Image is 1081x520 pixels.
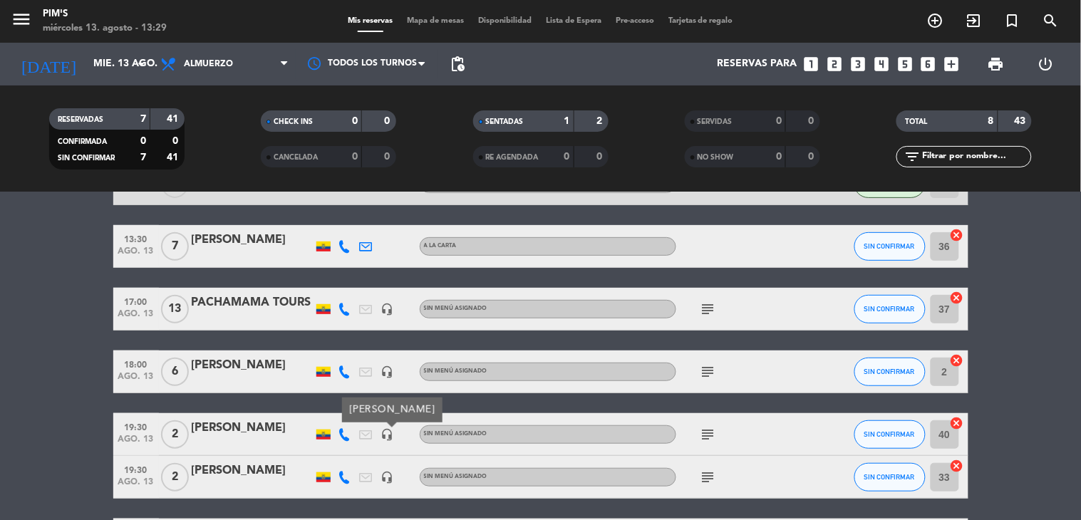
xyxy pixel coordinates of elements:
span: TOTAL [905,118,927,125]
i: cancel [950,291,964,305]
span: 19:30 [118,461,154,477]
span: Mapa de mesas [400,17,471,25]
strong: 0 [385,152,393,162]
i: search [1043,12,1060,29]
span: A la Carta [424,243,457,249]
span: SIN CONFIRMAR [864,368,915,375]
span: SIN CONFIRMAR [864,305,915,313]
input: Filtrar por nombre... [921,149,1031,165]
span: CONFIRMADA [58,138,107,145]
span: SIN CONFIRMAR [864,430,915,438]
span: ago. 13 [118,246,154,263]
i: headset_mic [381,428,394,441]
strong: 1 [564,116,570,126]
i: headset_mic [381,365,394,378]
span: Lista de Espera [539,17,609,25]
i: looks_two [825,55,844,73]
span: RE AGENDADA [486,154,539,161]
i: looks_one [802,55,820,73]
strong: 0 [352,152,358,162]
i: power_settings_new [1037,56,1054,73]
button: SIN CONFIRMAR [854,295,926,323]
i: looks_6 [919,55,938,73]
strong: 0 [385,116,393,126]
div: LOG OUT [1021,43,1070,85]
span: ago. 13 [118,435,154,451]
i: [DATE] [11,48,86,80]
i: filter_list [904,148,921,165]
span: SERVIDAS [698,118,733,125]
span: NO SHOW [698,154,734,161]
span: Disponibilidad [471,17,539,25]
span: ago. 13 [118,477,154,494]
span: print [988,56,1005,73]
span: ago. 13 [118,372,154,388]
i: arrow_drop_down [133,56,150,73]
span: RESERVADAS [58,116,103,123]
strong: 41 [167,152,181,162]
div: Pim's [43,7,167,21]
span: SENTADAS [486,118,524,125]
div: PACHAMAMA TOURS [192,293,313,312]
span: SIN CONFIRMAR [58,155,115,162]
span: pending_actions [449,56,466,73]
i: headset_mic [381,471,394,484]
div: [PERSON_NAME] [192,356,313,375]
i: headset_mic [381,303,394,316]
i: looks_3 [849,55,867,73]
span: 13 [161,295,189,323]
span: 17:00 [118,293,154,309]
strong: 2 [596,116,605,126]
strong: 0 [808,116,817,126]
i: exit_to_app [966,12,983,29]
div: [PERSON_NAME] [342,397,443,422]
button: SIN CONFIRMAR [854,358,926,386]
span: 13:30 [118,230,154,246]
i: menu [11,9,32,30]
strong: 0 [140,136,146,146]
i: turned_in_not [1004,12,1021,29]
strong: 43 [1015,116,1029,126]
span: Pre-acceso [609,17,661,25]
i: cancel [950,353,964,368]
strong: 8 [988,116,994,126]
div: [PERSON_NAME] [192,462,313,480]
strong: 0 [776,152,782,162]
span: 18:00 [118,355,154,372]
span: Almuerzo [184,59,233,69]
strong: 0 [352,116,358,126]
div: miércoles 13. agosto - 13:29 [43,21,167,36]
span: 6 [161,358,189,386]
strong: 0 [172,136,181,146]
strong: 7 [140,114,146,124]
i: cancel [950,228,964,242]
span: Sin menú asignado [424,368,487,374]
i: add_box [943,55,961,73]
span: CANCELADA [274,154,318,161]
i: cancel [950,416,964,430]
span: 7 [161,232,189,261]
span: CHECK INS [274,118,313,125]
strong: 0 [596,152,605,162]
strong: 0 [564,152,570,162]
span: 19:30 [118,418,154,435]
span: SIN CONFIRMAR [864,242,915,250]
span: 2 [161,463,189,492]
span: Sin menú asignado [424,431,487,437]
i: add_circle_outline [927,12,944,29]
i: subject [700,301,717,318]
button: SIN CONFIRMAR [854,463,926,492]
strong: 0 [808,152,817,162]
i: looks_4 [872,55,891,73]
span: Reservas para [717,58,797,70]
strong: 41 [167,114,181,124]
span: SIN CONFIRMAR [864,473,915,481]
div: [PERSON_NAME] [192,419,313,437]
div: [PERSON_NAME] [192,231,313,249]
button: SIN CONFIRMAR [854,420,926,449]
span: 2 [161,420,189,449]
strong: 0 [776,116,782,126]
i: subject [700,426,717,443]
span: Sin menú asignado [424,306,487,311]
span: ago. 13 [118,309,154,326]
